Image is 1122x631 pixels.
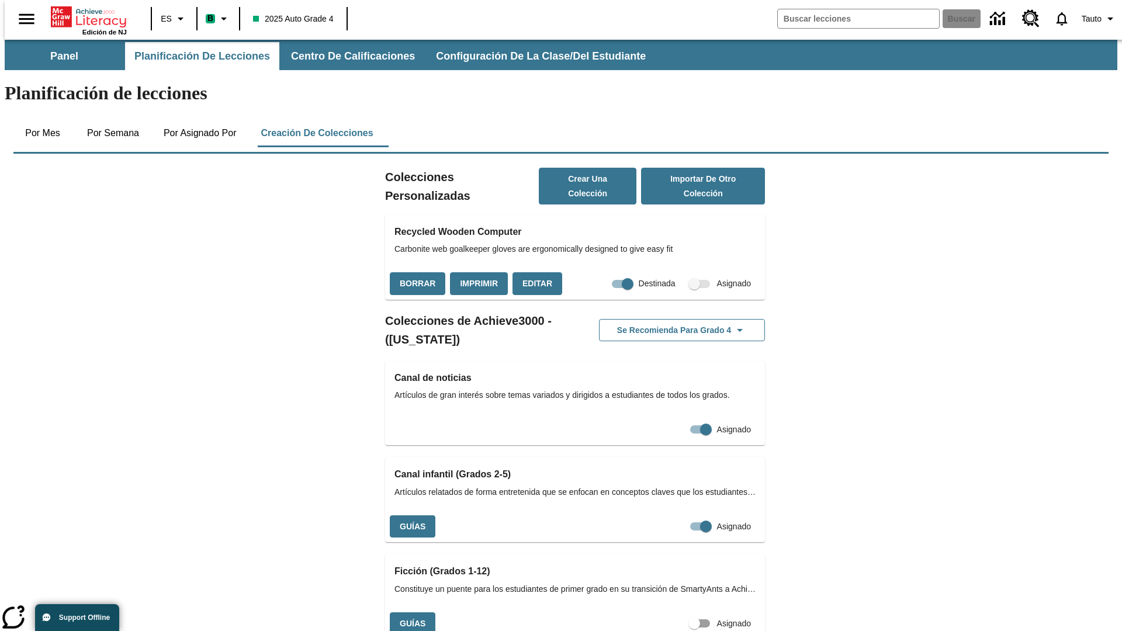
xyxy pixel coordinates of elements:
h3: Canal infantil (Grados 2-5) [394,466,756,483]
span: Asignado [717,278,751,290]
button: Imprimir, Se abrirá en una ventana nueva [450,272,508,295]
button: Guías [390,515,435,538]
button: Se recomienda para Grado 4 [599,319,765,342]
span: Asignado [717,521,751,533]
input: Buscar campo [778,9,939,28]
span: ES [161,13,172,25]
h1: Planificación de lecciones [5,82,1117,104]
button: Perfil/Configuración [1077,8,1122,29]
button: Configuración de la clase/del estudiante [427,42,655,70]
h2: Colecciones Personalizadas [385,168,539,205]
button: Support Offline [35,604,119,631]
h3: Canal de noticias [394,370,756,386]
span: 2025 Auto Grade 4 [253,13,334,25]
span: Carbonite web goalkeeper gloves are ergonomically designed to give easy fit [394,243,756,255]
span: Asignado [717,618,751,630]
div: Portada [51,4,127,36]
button: Borrar [390,272,445,295]
button: Boost El color de la clase es verde menta. Cambiar el color de la clase. [201,8,236,29]
a: Portada [51,5,127,29]
span: Edición de NJ [82,29,127,36]
span: Tauto [1082,13,1102,25]
a: Notificaciones [1047,4,1077,34]
div: Subbarra de navegación [5,40,1117,70]
button: Por mes [13,119,72,147]
span: Asignado [717,424,751,436]
button: Centro de calificaciones [282,42,424,70]
button: Crear una colección [539,168,637,204]
h3: Recycled Wooden Computer [394,224,756,240]
span: Destinada [639,278,676,290]
button: Por semana [78,119,148,147]
button: Abrir el menú lateral [9,2,44,36]
div: Subbarra de navegación [5,42,656,70]
span: B [207,11,213,26]
button: Panel [6,42,123,70]
a: Centro de información [983,3,1015,35]
button: Por asignado por [154,119,246,147]
span: Support Offline [59,613,110,622]
span: Constituye un puente para los estudiantes de primer grado en su transición de SmartyAnts a Achiev... [394,583,756,595]
a: Centro de recursos, Se abrirá en una pestaña nueva. [1015,3,1047,34]
button: Planificación de lecciones [125,42,279,70]
button: Importar de otro Colección [641,168,765,204]
h3: Ficción (Grados 1-12) [394,563,756,580]
button: Lenguaje: ES, Selecciona un idioma [155,8,193,29]
span: Artículos relatados de forma entretenida que se enfocan en conceptos claves que los estudiantes a... [394,486,756,498]
span: Artículos de gran interés sobre temas variados y dirigidos a estudiantes de todos los grados. [394,389,756,401]
button: Editar [512,272,562,295]
button: Creación de colecciones [251,119,382,147]
h2: Colecciones de Achieve3000 - ([US_STATE]) [385,311,575,349]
